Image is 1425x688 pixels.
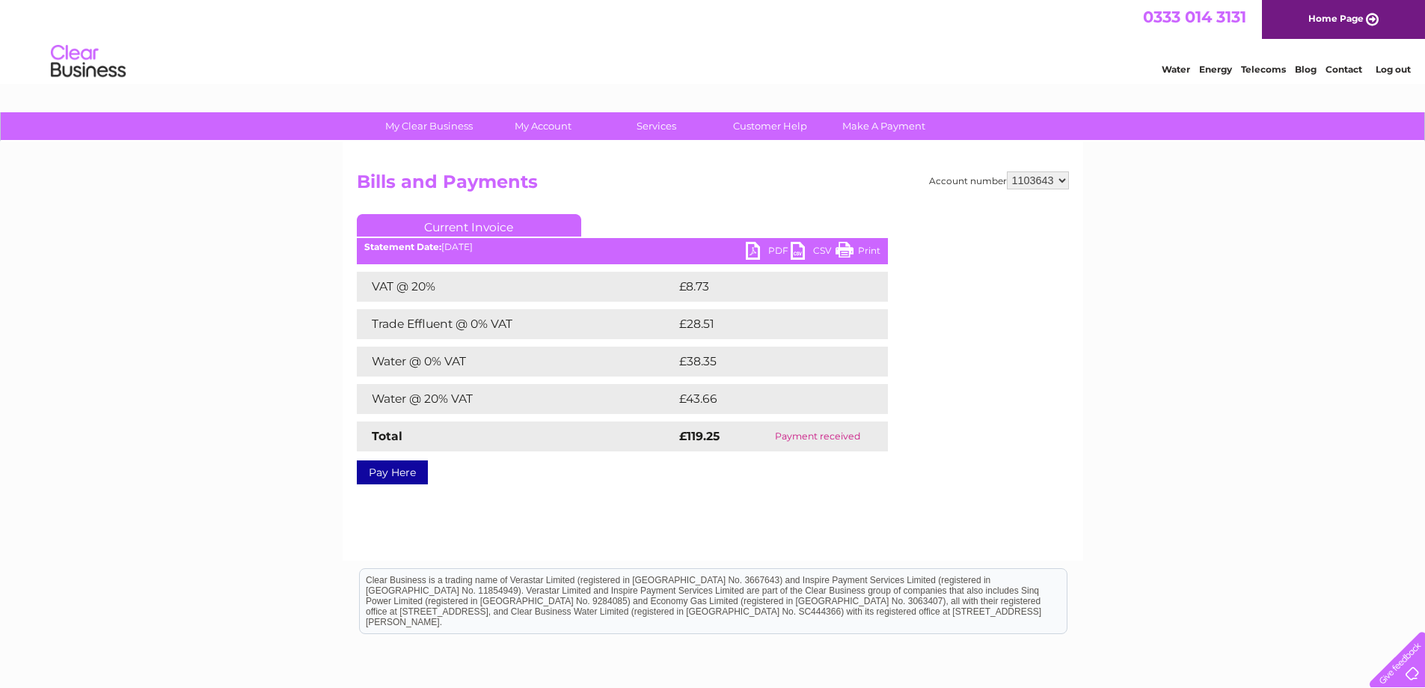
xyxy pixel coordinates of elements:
[1326,64,1362,75] a: Contact
[357,460,428,484] a: Pay Here
[1199,64,1232,75] a: Energy
[357,384,675,414] td: Water @ 20% VAT
[822,112,946,140] a: Make A Payment
[746,242,791,264] a: PDF
[357,242,888,252] div: [DATE]
[1376,64,1411,75] a: Log out
[929,171,1069,189] div: Account number
[747,421,887,451] td: Payment received
[675,309,856,339] td: £28.51
[357,171,1069,200] h2: Bills and Payments
[481,112,604,140] a: My Account
[595,112,718,140] a: Services
[675,272,853,302] td: £8.73
[708,112,832,140] a: Customer Help
[1143,7,1246,26] a: 0333 014 3131
[679,429,720,443] strong: £119.25
[675,384,858,414] td: £43.66
[357,309,675,339] td: Trade Effluent @ 0% VAT
[1162,64,1190,75] a: Water
[1295,64,1317,75] a: Blog
[836,242,880,264] a: Print
[364,241,441,252] b: Statement Date:
[50,39,126,85] img: logo.png
[367,112,491,140] a: My Clear Business
[360,8,1067,73] div: Clear Business is a trading name of Verastar Limited (registered in [GEOGRAPHIC_DATA] No. 3667643...
[791,242,836,264] a: CSV
[357,214,581,237] a: Current Invoice
[357,272,675,302] td: VAT @ 20%
[1241,64,1286,75] a: Telecoms
[372,429,402,443] strong: Total
[675,347,857,377] td: £38.35
[357,347,675,377] td: Water @ 0% VAT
